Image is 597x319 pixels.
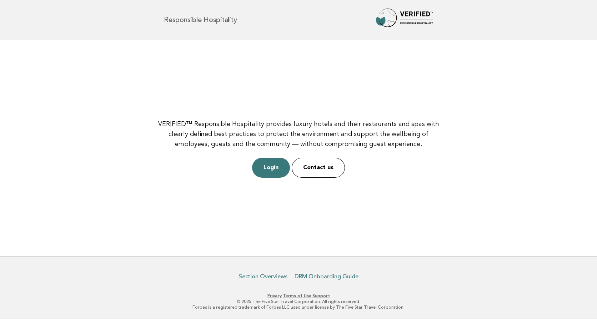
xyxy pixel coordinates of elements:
h1: Responsible Hospitality [164,16,237,24]
p: © 2025 The Five Star Travel Corporation. All rights reserved. [80,299,517,304]
p: Forbes is a registered trademark of Forbes LLC used under license by The Five Star Travel Corpora... [80,304,517,310]
a: Support [312,293,330,298]
img: Forbes Travel Guide [376,9,433,31]
a: Section Overviews [239,273,287,280]
p: · · [80,293,517,299]
a: Contact us [292,158,345,178]
a: Login [252,158,290,178]
a: DRM Onboarding Guide [295,273,358,280]
a: Terms of Use [283,293,311,298]
p: VERIFIED™ Responsible Hospitality provides luxury hotels and their restaurants and spas with clea... [158,119,439,149]
a: Privacy [267,293,282,298]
